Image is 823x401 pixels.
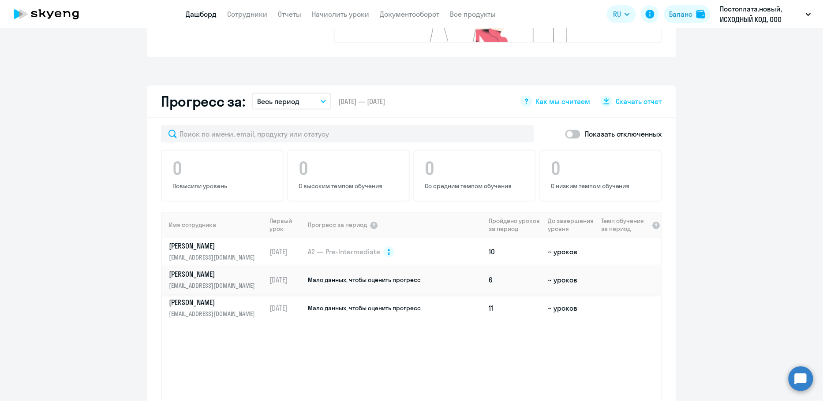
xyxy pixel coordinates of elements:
[485,238,544,266] td: 10
[169,309,260,319] p: [EMAIL_ADDRESS][DOMAIN_NAME]
[544,294,598,323] td: ~ уроков
[162,212,266,238] th: Имя сотрудника
[616,97,662,106] span: Скачать отчет
[169,298,266,319] a: [PERSON_NAME][EMAIL_ADDRESS][DOMAIN_NAME]
[227,10,267,19] a: Сотрудники
[308,247,380,257] span: A2 — Pre-Intermediate
[308,276,421,284] span: Мало данных, чтобы оценить прогресс
[720,4,802,25] p: Постоплата.новый, ИСХОДНЫЙ КОД, ООО
[266,294,307,323] td: [DATE]
[585,129,662,139] p: Показать отключенных
[450,10,496,19] a: Все продукты
[664,5,711,23] button: Балансbalance
[536,97,590,106] span: Как мы считаем
[278,10,301,19] a: Отчеты
[607,5,636,23] button: RU
[485,266,544,294] td: 6
[169,241,266,263] a: [PERSON_NAME][EMAIL_ADDRESS][DOMAIN_NAME]
[308,221,367,229] span: Прогресс за период
[169,270,266,291] a: [PERSON_NAME][EMAIL_ADDRESS][DOMAIN_NAME]
[252,93,331,110] button: Весь период
[338,97,385,106] span: [DATE] — [DATE]
[186,10,217,19] a: Дашборд
[266,238,307,266] td: [DATE]
[544,238,598,266] td: ~ уроков
[169,253,260,263] p: [EMAIL_ADDRESS][DOMAIN_NAME]
[613,9,621,19] span: RU
[380,10,439,19] a: Документооборот
[716,4,816,25] button: Постоплата.новый, ИСХОДНЫЙ КОД, ООО
[696,10,705,19] img: balance
[485,294,544,323] td: 11
[161,125,534,143] input: Поиск по имени, email, продукту или статусу
[308,304,421,312] span: Мало данных, чтобы оценить прогресс
[602,217,649,233] span: Темп обучения за период
[485,212,544,238] th: Пройдено уроков за период
[312,10,369,19] a: Начислить уроки
[161,93,245,110] h2: Прогресс за:
[670,9,693,19] div: Баланс
[169,298,260,308] p: [PERSON_NAME]
[169,270,260,279] p: [PERSON_NAME]
[544,266,598,294] td: ~ уроков
[266,212,307,238] th: Первый урок
[169,281,260,291] p: [EMAIL_ADDRESS][DOMAIN_NAME]
[169,241,260,251] p: [PERSON_NAME]
[257,96,299,107] p: Весь период
[544,212,598,238] th: До завершения уровня
[266,266,307,294] td: [DATE]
